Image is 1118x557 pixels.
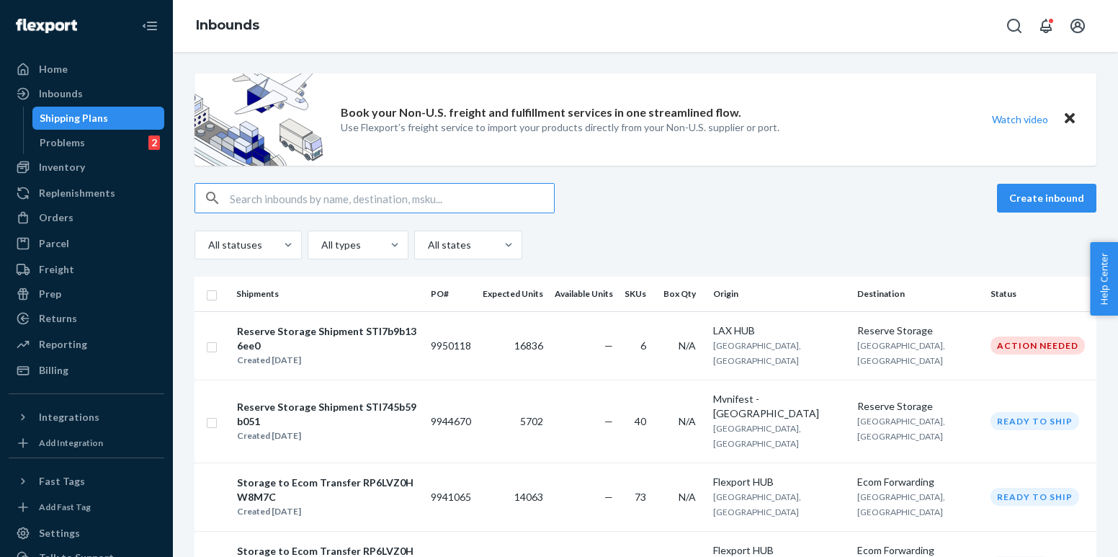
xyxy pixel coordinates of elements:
[9,232,164,255] a: Parcel
[148,135,160,150] div: 2
[713,392,846,421] div: Mvnifest - [GEOGRAPHIC_DATA]
[237,400,419,429] div: Reserve Storage Shipment STI745b59b051
[237,429,419,443] div: Created [DATE]
[635,415,646,427] span: 40
[39,262,74,277] div: Freight
[857,416,945,442] span: [GEOGRAPHIC_DATA], [GEOGRAPHIC_DATA]
[9,359,164,382] a: Billing
[32,131,165,154] a: Problems2
[9,307,164,330] a: Returns
[997,184,1096,213] button: Create inbound
[857,340,945,366] span: [GEOGRAPHIC_DATA], [GEOGRAPHIC_DATA]
[9,258,164,281] a: Freight
[857,399,979,414] div: Reserve Storage
[990,412,1079,430] div: Ready to ship
[39,474,85,489] div: Fast Tags
[207,238,208,252] input: All statuses
[1090,242,1118,316] button: Help Center
[1000,12,1029,40] button: Open Search Box
[658,277,707,311] th: Box Qty
[39,501,91,513] div: Add Fast Tag
[1024,514,1104,550] iframe: Opens a widget where you can chat to one of our agents
[425,380,477,463] td: 9944670
[39,287,61,301] div: Prep
[520,415,543,427] span: 5702
[425,463,477,531] td: 9941065
[39,236,69,251] div: Parcel
[40,135,85,150] div: Problems
[857,491,945,517] span: [GEOGRAPHIC_DATA], [GEOGRAPHIC_DATA]
[549,277,619,311] th: Available Units
[39,160,85,174] div: Inventory
[9,406,164,429] button: Integrations
[514,491,543,503] span: 14063
[237,324,419,353] div: Reserve Storage Shipment STI7b9b136ee0
[32,107,165,130] a: Shipping Plans
[39,410,99,424] div: Integrations
[9,82,164,105] a: Inbounds
[713,340,801,366] span: [GEOGRAPHIC_DATA], [GEOGRAPHIC_DATA]
[39,186,115,200] div: Replenishments
[39,363,68,378] div: Billing
[985,277,1096,311] th: Status
[237,504,419,519] div: Created [DATE]
[9,58,164,81] a: Home
[425,311,477,380] td: 9950118
[39,210,73,225] div: Orders
[9,499,164,516] a: Add Fast Tag
[707,277,851,311] th: Origin
[39,337,87,352] div: Reporting
[477,277,549,311] th: Expected Units
[679,491,696,503] span: N/A
[1032,12,1060,40] button: Open notifications
[9,282,164,306] a: Prep
[635,491,646,503] span: 73
[9,156,164,179] a: Inventory
[713,475,846,489] div: Flexport HUB
[9,182,164,205] a: Replenishments
[640,339,646,352] span: 6
[426,238,428,252] input: All states
[39,311,77,326] div: Returns
[983,109,1057,130] button: Watch video
[1063,12,1092,40] button: Open account menu
[713,423,801,449] span: [GEOGRAPHIC_DATA], [GEOGRAPHIC_DATA]
[514,339,543,352] span: 16836
[39,437,103,449] div: Add Integration
[857,324,979,338] div: Reserve Storage
[320,238,321,252] input: All types
[9,333,164,356] a: Reporting
[9,435,164,452] a: Add Integration
[604,339,613,352] span: —
[604,491,613,503] span: —
[679,339,696,352] span: N/A
[857,475,979,489] div: Ecom Forwarding
[39,86,83,101] div: Inbounds
[990,337,1085,355] div: Action Needed
[619,277,658,311] th: SKUs
[39,526,80,540] div: Settings
[713,491,801,517] span: [GEOGRAPHIC_DATA], [GEOGRAPHIC_DATA]
[341,104,741,121] p: Book your Non-U.S. freight and fulfillment services in one streamlined flow.
[851,277,985,311] th: Destination
[9,470,164,493] button: Fast Tags
[135,12,164,40] button: Close Navigation
[604,415,613,427] span: —
[425,277,477,311] th: PO#
[713,324,846,338] div: LAX HUB
[230,184,554,213] input: Search inbounds by name, destination, msku...
[990,488,1079,506] div: Ready to ship
[40,111,108,125] div: Shipping Plans
[237,476,419,504] div: Storage to Ecom Transfer RP6LVZ0HW8M7C
[1060,109,1079,130] button: Close
[341,120,779,135] p: Use Flexport’s freight service to import your products directly from your Non-U.S. supplier or port.
[184,5,271,47] ol: breadcrumbs
[196,17,259,33] a: Inbounds
[16,19,77,33] img: Flexport logo
[39,62,68,76] div: Home
[9,206,164,229] a: Orders
[9,522,164,545] a: Settings
[237,353,419,367] div: Created [DATE]
[231,277,425,311] th: Shipments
